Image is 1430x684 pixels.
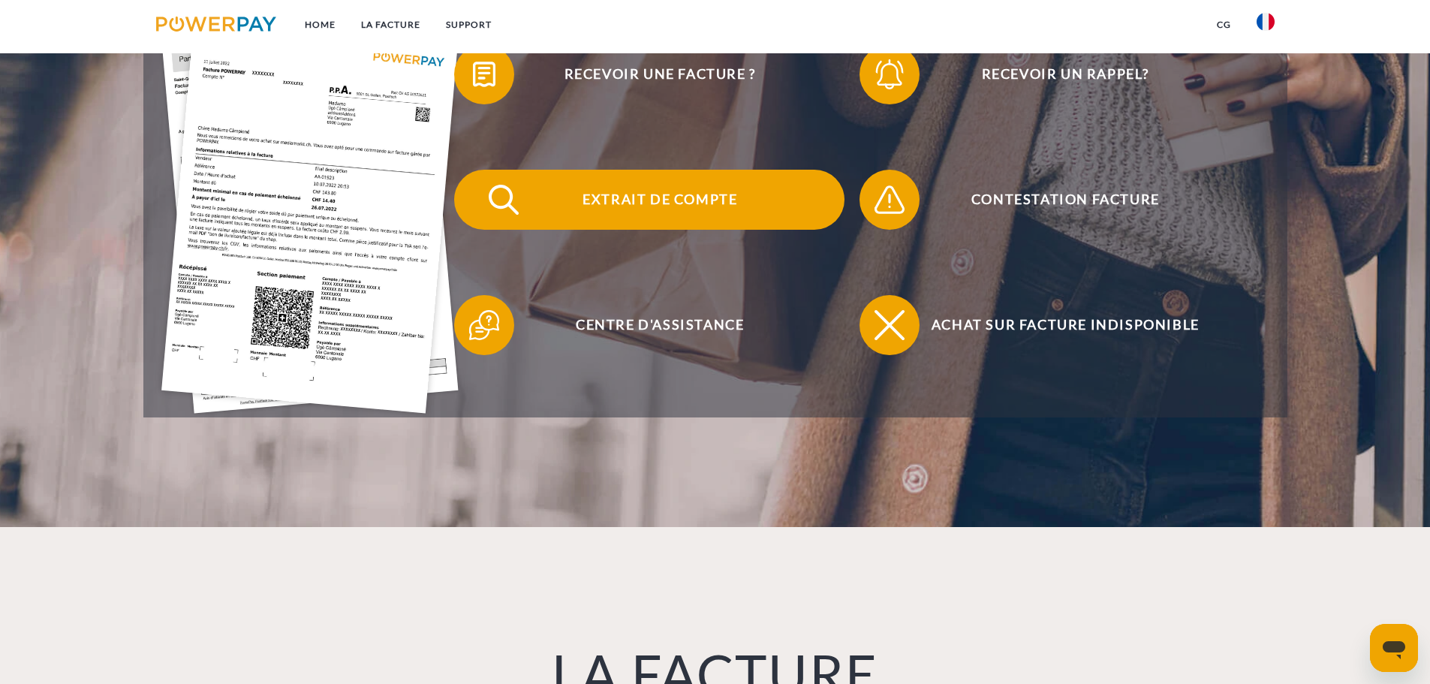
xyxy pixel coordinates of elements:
[161,17,459,414] img: single_invoice_powerpay_fr.jpg
[485,181,522,218] img: qb_search.svg
[476,170,844,230] span: Extrait de compte
[860,170,1250,230] button: Contestation Facture
[871,56,908,93] img: qb_bell.svg
[433,11,504,38] a: Support
[1370,624,1418,672] iframe: Bouton de lancement de la fenêtre de messagerie
[881,295,1249,355] span: Achat sur facture indisponible
[476,295,844,355] span: Centre d'assistance
[881,170,1249,230] span: Contestation Facture
[454,44,844,104] button: Recevoir une facture ?
[476,44,844,104] span: Recevoir une facture ?
[292,11,348,38] a: Home
[348,11,433,38] a: LA FACTURE
[465,56,503,93] img: qb_bill.svg
[156,17,277,32] img: logo-powerpay.svg
[1204,11,1244,38] a: CG
[860,295,1250,355] button: Achat sur facture indisponible
[860,44,1250,104] button: Recevoir un rappel?
[1257,13,1275,31] img: fr
[881,44,1249,104] span: Recevoir un rappel?
[454,170,844,230] button: Extrait de compte
[871,181,908,218] img: qb_warning.svg
[465,306,503,344] img: qb_help.svg
[871,306,908,344] img: qb_close.svg
[454,295,844,355] button: Centre d'assistance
